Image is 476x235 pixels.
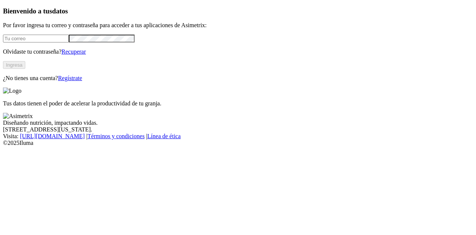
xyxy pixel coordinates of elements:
p: Olvidaste tu contraseña? [3,48,473,55]
h3: Bienvenido a tus [3,7,473,15]
a: Línea de ética [147,133,181,139]
p: Tus datos tienen el poder de acelerar la productividad de tu granja. [3,100,473,107]
button: Ingresa [3,61,25,69]
div: [STREET_ADDRESS][US_STATE]. [3,126,473,133]
a: Recuperar [61,48,86,55]
img: Logo [3,88,22,94]
span: datos [52,7,68,15]
a: [URL][DOMAIN_NAME] [20,133,85,139]
div: Diseñando nutrición, impactando vidas. [3,120,473,126]
input: Tu correo [3,35,69,42]
a: Términos y condiciones [87,133,145,139]
img: Asimetrix [3,113,33,120]
a: Regístrate [58,75,82,81]
div: Visita : | | [3,133,473,140]
p: Por favor ingresa tu correo y contraseña para acceder a tus aplicaciones de Asimetrix: [3,22,473,29]
p: ¿No tienes una cuenta? [3,75,473,82]
div: © 2025 Iluma [3,140,473,146]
